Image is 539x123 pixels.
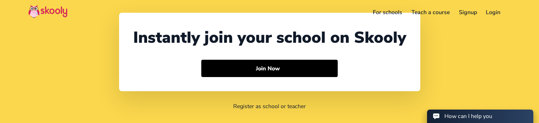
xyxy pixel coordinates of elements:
[28,5,67,18] img: Skooly
[454,7,482,18] a: Signup
[481,7,505,18] a: Login
[233,102,306,110] a: Register as school or teacher
[133,27,406,48] div: Instantly join your school on Skooly
[407,7,454,18] a: Teach a course
[369,7,407,18] a: For schools
[201,60,338,77] button: Join Now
